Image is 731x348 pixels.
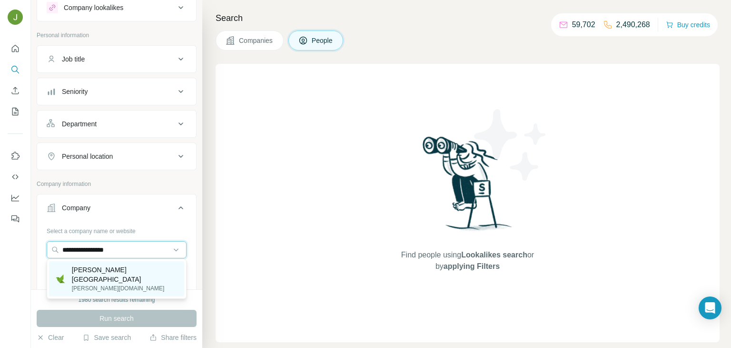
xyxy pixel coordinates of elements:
[149,333,197,342] button: Share filters
[37,145,196,168] button: Personal location
[82,333,131,342] button: Save search
[8,147,23,164] button: Use Surfe on LinkedIn
[37,196,196,223] button: Company
[616,19,650,31] p: 2,490,268
[37,333,64,342] button: Clear
[8,82,23,99] button: Enrich CSV
[64,3,123,12] div: Company lookalikes
[8,40,23,57] button: Quick start
[62,54,85,64] div: Job title
[216,11,720,25] h4: Search
[62,203,90,213] div: Company
[37,113,196,135] button: Department
[239,36,274,45] span: Companies
[62,119,97,129] div: Department
[8,10,23,25] img: Avatar
[37,80,196,103] button: Seniority
[461,251,527,259] span: Lookalikes search
[37,180,197,188] p: Company information
[62,152,113,161] div: Personal location
[699,297,721,319] div: Open Intercom Messenger
[572,19,595,31] p: 59,702
[8,189,23,206] button: Dashboard
[37,48,196,71] button: Job title
[468,102,553,188] img: Surfe Illustration - Stars
[79,296,155,304] div: 1980 search results remaining
[312,36,334,45] span: People
[47,223,187,235] div: Select a company name or website
[666,18,710,31] button: Buy credits
[72,284,178,293] p: [PERSON_NAME][DOMAIN_NAME]
[418,134,517,240] img: Surfe Illustration - Woman searching with binoculars
[72,265,178,284] p: [PERSON_NAME][GEOGRAPHIC_DATA]
[62,87,88,96] div: Seniority
[37,31,197,40] p: Personal information
[8,61,23,78] button: Search
[55,273,66,285] img: Wilford school
[391,249,543,272] span: Find people using or by
[8,103,23,120] button: My lists
[8,168,23,185] button: Use Surfe API
[8,210,23,227] button: Feedback
[444,262,500,270] span: applying Filters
